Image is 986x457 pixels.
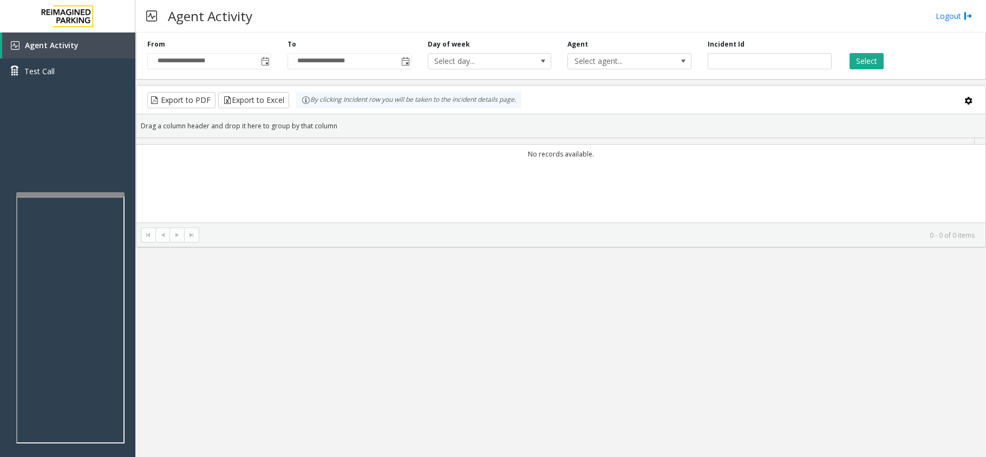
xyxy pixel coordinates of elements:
[288,40,296,49] label: To
[428,40,470,49] label: Day of week
[218,92,289,108] button: Export to Excel
[850,53,884,69] button: Select
[936,10,972,22] a: Logout
[162,3,258,29] h3: Agent Activity
[964,10,972,22] img: logout
[147,40,165,49] label: From
[136,116,985,135] div: Drag a column header and drop it here to group by that column
[147,92,216,108] button: Export to PDF
[708,40,745,49] label: Incident Id
[428,54,526,69] span: Select day...
[136,138,985,223] div: Data table
[24,66,55,77] span: Test Call
[11,41,19,50] img: 'icon'
[399,54,411,69] span: Toggle popup
[136,145,985,164] td: No records available.
[568,54,666,69] span: Select agent...
[296,92,521,108] div: By clicking Incident row you will be taken to the incident details page.
[259,54,271,69] span: Toggle popup
[25,40,79,50] span: Agent Activity
[567,40,588,49] label: Agent
[206,231,975,240] kendo-pager-info: 0 - 0 of 0 items
[146,3,157,29] img: pageIcon
[2,32,135,58] a: Agent Activity
[567,53,691,69] span: NO DATA FOUND
[302,96,310,105] img: infoIcon.svg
